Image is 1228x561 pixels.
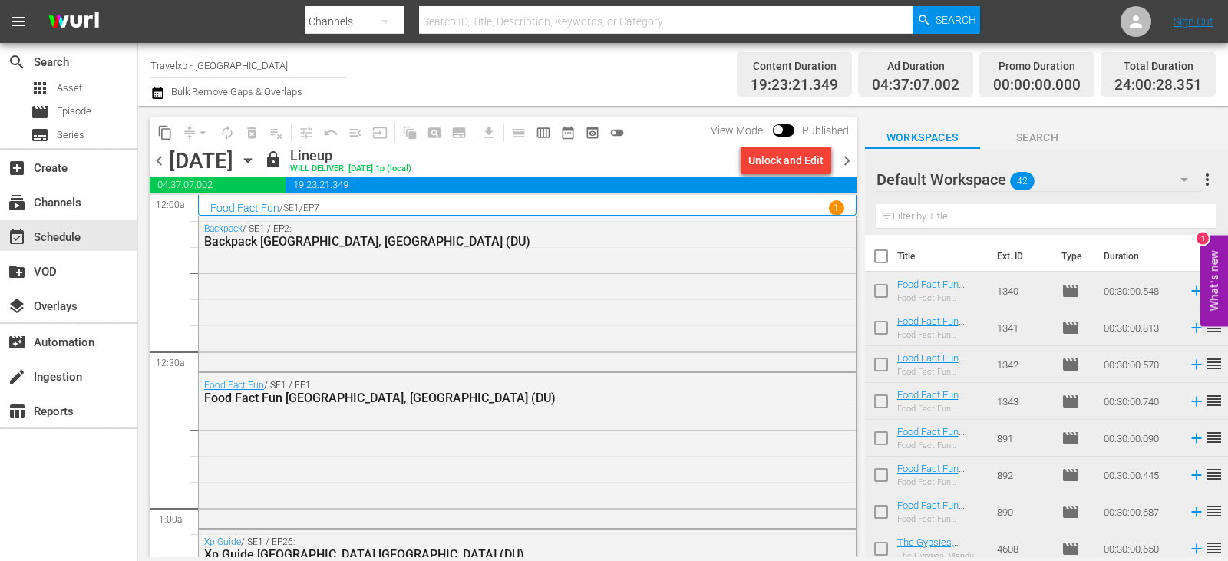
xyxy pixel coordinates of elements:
div: WILL DELIVER: [DATE] 1p (local) [290,164,411,174]
img: ans4CAIJ8jUAAAAAAAAAAAAAAAAAAAAAAAAgQb4GAAAAAAAAAAAAAAAAAAAAAAAAJMjXAAAAAAAAAAAAAAAAAAAAAAAAgAT5G... [37,4,111,40]
span: Episode [1061,466,1080,484]
div: The Gypsies, Mandu India [897,551,985,561]
span: Schedule [8,228,26,246]
span: Week Calendar View [531,120,556,145]
svg: Add to Schedule [1188,540,1205,557]
p: 1 [834,203,839,213]
span: toggle_off [609,125,625,140]
span: Series [57,127,84,143]
span: Episode [57,104,91,119]
span: Workspaces [865,128,980,147]
a: Xp Guide [204,536,241,547]
div: 1 [1197,232,1209,244]
span: preview_outlined [585,125,600,140]
span: Create Series Block [447,120,471,145]
svg: Add to Schedule [1188,503,1205,520]
span: View Backup [580,120,605,145]
span: Episode [1061,355,1080,374]
th: Type [1052,235,1094,278]
span: View Mode: [703,124,773,137]
span: Overlays [8,297,26,315]
div: Promo Duration [993,55,1081,77]
span: 24:00:28.351 [1114,77,1202,94]
span: more_vert [1198,170,1216,189]
a: The Gypsies, Mandu India (DU) [897,536,972,559]
div: Lineup [290,147,411,164]
span: Episode [1061,429,1080,447]
span: chevron_left [150,151,169,170]
div: / SE1 / EP2: [204,223,768,249]
svg: Add to Schedule [1188,356,1205,373]
th: Duration [1094,235,1187,278]
span: Update Metadata from Key Asset [368,120,392,145]
td: 891 [991,420,1055,457]
span: lock [264,150,282,169]
span: Create [8,159,26,177]
div: Total Duration [1114,55,1202,77]
span: 19:23:21.349 [751,77,838,94]
a: Food Fact Fun [GEOGRAPHIC_DATA], [GEOGRAPHIC_DATA](DU) [897,389,982,447]
div: Ad Duration [872,55,959,77]
span: Bulk Remove Gaps & Overlaps [169,86,302,97]
th: Title [897,235,988,278]
span: Toggle to switch from Published to Draft view. [773,124,784,135]
button: Search [913,6,980,34]
span: 00:00:00.000 [993,77,1081,94]
p: EP7 [303,203,319,213]
div: Food Fact Fun [GEOGRAPHIC_DATA], [GEOGRAPHIC_DATA] [897,441,985,450]
span: Episode [31,103,49,121]
td: 00:30:00.090 [1098,420,1182,457]
td: 00:30:00.548 [1098,272,1182,309]
span: Download as CSV [471,117,501,147]
span: Search [980,128,1095,147]
span: reorder [1205,465,1223,483]
a: Food Fact Fun [210,202,279,214]
div: Backpack [GEOGRAPHIC_DATA], [GEOGRAPHIC_DATA] (DU) [204,234,768,249]
span: Episode [1061,282,1080,300]
div: Food Fact Fun [GEOGRAPHIC_DATA], [GEOGRAPHIC_DATA] [897,293,985,303]
span: VOD [8,262,26,281]
span: Customize Events [289,117,319,147]
span: reorder [1205,539,1223,557]
a: Sign Out [1174,15,1213,28]
td: 890 [991,493,1055,530]
span: Copy Lineup [153,120,177,145]
div: Food Fact Fun [PERSON_NAME], [GEOGRAPHIC_DATA] [897,477,985,487]
span: Fill episodes with ad slates [343,120,368,145]
p: / [279,203,283,213]
span: 04:37:07.002 [872,77,959,94]
span: calendar_view_week_outlined [536,125,551,140]
th: Ext. ID [988,235,1052,278]
td: 1343 [991,383,1055,420]
td: 1341 [991,309,1055,346]
svg: Add to Schedule [1188,393,1205,410]
a: Food Fact Fun [GEOGRAPHIC_DATA], [GEOGRAPHIC_DATA](DU) [897,315,982,373]
span: 42 [1010,165,1035,197]
span: 04:37:07.002 [150,177,286,193]
div: / SE1 / EP1: [204,380,768,405]
a: Food Fact Fun [GEOGRAPHIC_DATA], [GEOGRAPHIC_DATA](DU) [897,352,982,410]
a: Food Fact Fun [GEOGRAPHIC_DATA], [GEOGRAPHIC_DATA](DU) [897,279,982,336]
td: 00:30:00.740 [1098,383,1182,420]
span: menu [9,12,28,31]
svg: Add to Schedule [1188,467,1205,483]
span: Automation [8,333,26,351]
td: 1342 [991,346,1055,383]
span: reorder [1205,355,1223,373]
a: Food Fact Fun [204,380,264,391]
span: chevron_right [837,151,857,170]
td: 00:30:00.570 [1098,346,1182,383]
button: Unlock and Edit [741,147,831,174]
span: Month Calendar View [556,120,580,145]
span: 19:23:21.349 [286,177,857,193]
span: Episode [1061,392,1080,411]
div: [DATE] [169,148,233,173]
span: Refresh All Search Blocks [392,117,422,147]
span: Day Calendar View [501,117,531,147]
div: Food Fact Fun [GEOGRAPHIC_DATA], [GEOGRAPHIC_DATA] [897,330,985,340]
span: reorder [1205,318,1223,336]
p: SE1 / [283,203,303,213]
span: Episode [1061,318,1080,337]
div: Food Fact Fun [GEOGRAPHIC_DATA], [GEOGRAPHIC_DATA] [897,514,985,524]
span: Remove Gaps & Overlaps [177,120,215,145]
